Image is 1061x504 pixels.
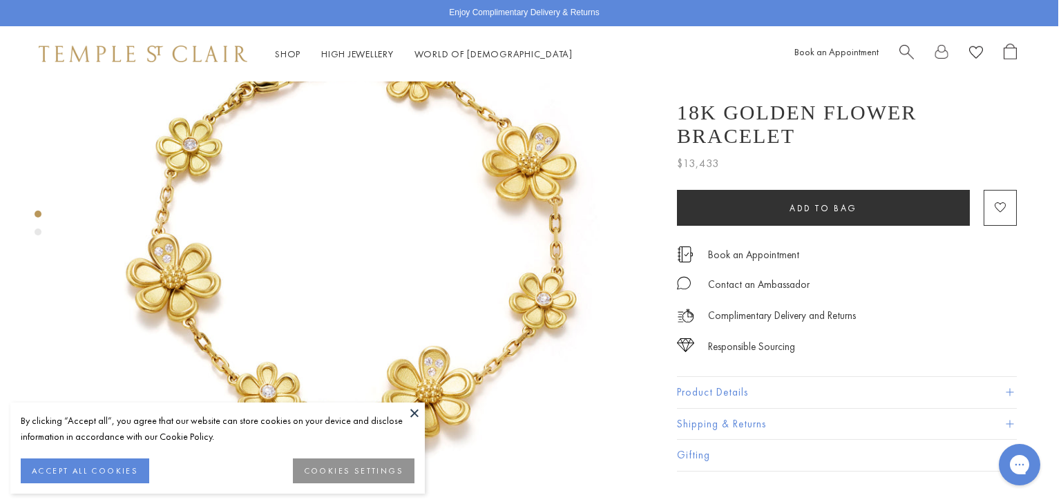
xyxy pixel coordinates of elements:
[39,46,247,62] img: Temple St. Clair
[275,46,573,63] nav: Main navigation
[677,246,694,262] img: icon_appointment.svg
[677,190,970,226] button: Add to bag
[790,202,857,214] span: Add to bag
[677,276,691,290] img: MessageIcon-01_2.svg
[708,247,799,262] a: Book an Appointment
[275,48,300,60] a: ShopShop
[677,377,1017,408] button: Product Details
[677,307,694,324] img: icon_delivery.svg
[414,48,573,60] a: World of [DEMOGRAPHIC_DATA]World of [DEMOGRAPHIC_DATA]
[677,409,1017,440] button: Shipping & Returns
[293,458,414,483] button: COOKIES SETTINGS
[449,6,599,20] p: Enjoy Complimentary Delivery & Returns
[677,440,1017,471] button: Gifting
[677,101,1017,148] h1: 18K Golden Flower Bracelet
[1004,43,1017,65] a: Open Shopping Bag
[677,338,694,352] img: icon_sourcing.svg
[708,276,810,293] div: Contact an Ambassador
[708,307,856,324] p: Complimentary Delivery and Returns
[321,48,394,60] a: High JewelleryHigh Jewellery
[992,439,1047,490] iframe: Gorgias live chat messenger
[899,43,914,65] a: Search
[794,46,879,58] a: Book an Appointment
[35,207,41,246] div: Product gallery navigation
[708,338,795,356] div: Responsible Sourcing
[21,413,414,445] div: By clicking “Accept all”, you agree that our website can store cookies on your device and disclos...
[21,458,149,483] button: ACCEPT ALL COOKIES
[969,43,983,65] a: View Wishlist
[677,155,719,173] span: $13,433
